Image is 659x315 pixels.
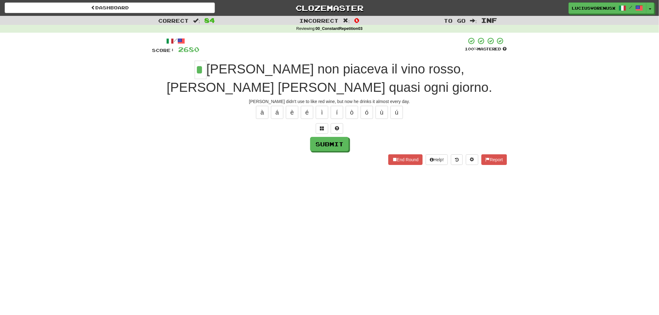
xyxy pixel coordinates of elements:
span: 2680 [178,45,199,53]
span: [PERSON_NAME] non piaceva il vino rosso, [PERSON_NAME] [PERSON_NAME] quasi ogni giorno. [167,62,492,95]
div: [PERSON_NAME] didn't use to like red wine, but now he drinks it almost every day. [152,98,507,105]
button: Help! [426,154,448,165]
button: á [271,106,283,119]
span: LuciusVorenusX [572,5,616,11]
span: 0 [354,16,359,24]
span: Incorrect [300,17,339,24]
a: Dashboard [5,2,215,13]
button: è [286,106,298,119]
button: à [256,106,268,119]
button: Switch sentence to multiple choice alt+p [316,123,328,134]
button: End Round [388,154,423,165]
span: 100 % [465,46,477,51]
button: ò [346,106,358,119]
div: Mastered [465,46,507,52]
span: / [629,5,633,9]
span: : [193,18,200,23]
span: : [343,18,350,23]
div: / [152,37,199,45]
span: Score: [152,48,174,53]
a: Clozemaster [224,2,434,13]
button: í [331,106,343,119]
button: ì [316,106,328,119]
strong: 00_ConstantRepetition03 [315,26,363,31]
span: : [470,18,477,23]
button: ù [376,106,388,119]
span: 84 [204,16,215,24]
button: é [301,106,313,119]
span: Correct [159,17,189,24]
a: LuciusVorenusX / [569,2,647,14]
button: Single letter hint - you only get 1 per sentence and score half the points! alt+h [331,123,343,134]
button: Submit [310,137,349,151]
button: Report [481,154,507,165]
button: ó [361,106,373,119]
span: To go [444,17,466,24]
button: ú [391,106,403,119]
button: Round history (alt+y) [451,154,463,165]
span: Inf [481,16,497,24]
